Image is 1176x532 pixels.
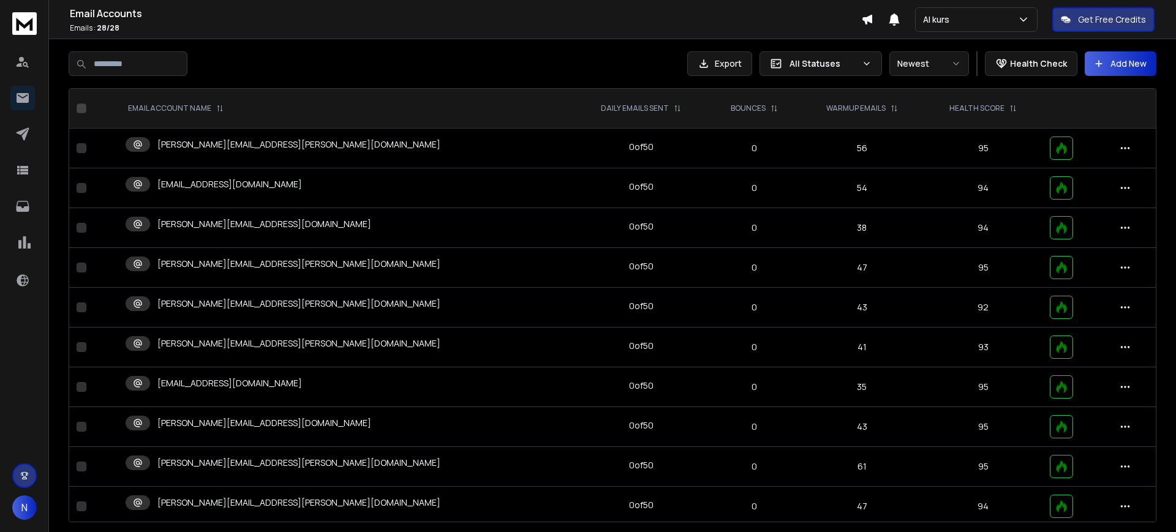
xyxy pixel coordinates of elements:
td: 95 [924,447,1042,487]
div: 0 of 50 [629,220,654,233]
p: [PERSON_NAME][EMAIL_ADDRESS][DOMAIN_NAME] [157,218,371,230]
p: WARMUP EMAILS [826,103,886,113]
td: 95 [924,367,1042,407]
td: 95 [924,248,1042,288]
p: 0 [717,500,793,512]
td: 47 [800,248,924,288]
div: 0 of 50 [629,181,654,193]
td: 41 [800,328,924,367]
td: 94 [924,487,1042,526]
div: 0 of 50 [629,419,654,432]
div: 0 of 50 [629,300,654,312]
button: Add New [1085,51,1156,76]
p: DAILY EMAILS SENT [601,103,669,113]
button: Newest [889,51,969,76]
p: Emails : [70,23,861,33]
td: 43 [800,407,924,447]
p: [PERSON_NAME][EMAIL_ADDRESS][PERSON_NAME][DOMAIN_NAME] [157,457,440,469]
p: [PERSON_NAME][EMAIL_ADDRESS][PERSON_NAME][DOMAIN_NAME] [157,496,440,509]
td: 95 [924,129,1042,168]
p: 0 [717,381,793,393]
td: 93 [924,328,1042,367]
td: 38 [800,208,924,248]
button: N [12,495,37,520]
button: Health Check [985,51,1077,76]
p: 0 [717,421,793,433]
p: [EMAIL_ADDRESS][DOMAIN_NAME] [157,377,302,389]
td: 47 [800,487,924,526]
td: 56 [800,129,924,168]
p: [PERSON_NAME][EMAIL_ADDRESS][PERSON_NAME][DOMAIN_NAME] [157,138,440,151]
td: 95 [924,407,1042,447]
h1: Email Accounts [70,6,861,21]
p: HEALTH SCORE [949,103,1005,113]
td: 43 [800,288,924,328]
p: [PERSON_NAME][EMAIL_ADDRESS][DOMAIN_NAME] [157,417,371,429]
div: 0 of 50 [629,459,654,471]
p: All Statuses [790,58,857,70]
p: 0 [717,261,793,274]
p: [PERSON_NAME][EMAIL_ADDRESS][PERSON_NAME][DOMAIN_NAME] [157,337,440,350]
button: Export [687,51,752,76]
div: 0 of 50 [629,260,654,272]
p: [EMAIL_ADDRESS][DOMAIN_NAME] [157,178,302,190]
td: 94 [924,168,1042,208]
div: EMAIL ACCOUNT NAME [128,103,224,113]
p: BOUNCES [731,103,766,113]
p: Get Free Credits [1078,13,1146,26]
div: 0 of 50 [629,141,654,153]
td: 92 [924,288,1042,328]
p: 0 [717,182,793,194]
p: 0 [717,460,793,473]
p: 0 [717,222,793,234]
button: Get Free Credits [1052,7,1155,32]
p: [PERSON_NAME][EMAIL_ADDRESS][PERSON_NAME][DOMAIN_NAME] [157,258,440,270]
td: 94 [924,208,1042,248]
div: 0 of 50 [629,340,654,352]
p: 0 [717,301,793,313]
p: [PERSON_NAME][EMAIL_ADDRESS][PERSON_NAME][DOMAIN_NAME] [157,298,440,310]
td: 54 [800,168,924,208]
div: 0 of 50 [629,380,654,392]
td: 35 [800,367,924,407]
div: 0 of 50 [629,499,654,511]
p: Health Check [1010,58,1067,70]
span: 28 / 28 [97,23,119,33]
p: 0 [717,142,793,154]
img: logo [12,12,37,35]
td: 61 [800,447,924,487]
p: 0 [717,341,793,353]
p: AI kurs [923,13,954,26]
